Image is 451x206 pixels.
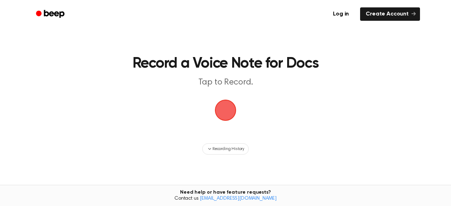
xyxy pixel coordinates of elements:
[76,56,375,71] h1: Record a Voice Note for Docs
[326,6,356,22] a: Log in
[215,100,236,121] img: Beep Logo
[360,7,420,21] a: Create Account
[212,146,244,152] span: Recording History
[202,143,249,155] button: Recording History
[200,196,277,201] a: [EMAIL_ADDRESS][DOMAIN_NAME]
[90,77,361,88] p: Tap to Record.
[4,196,447,202] span: Contact us
[31,7,71,21] a: Beep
